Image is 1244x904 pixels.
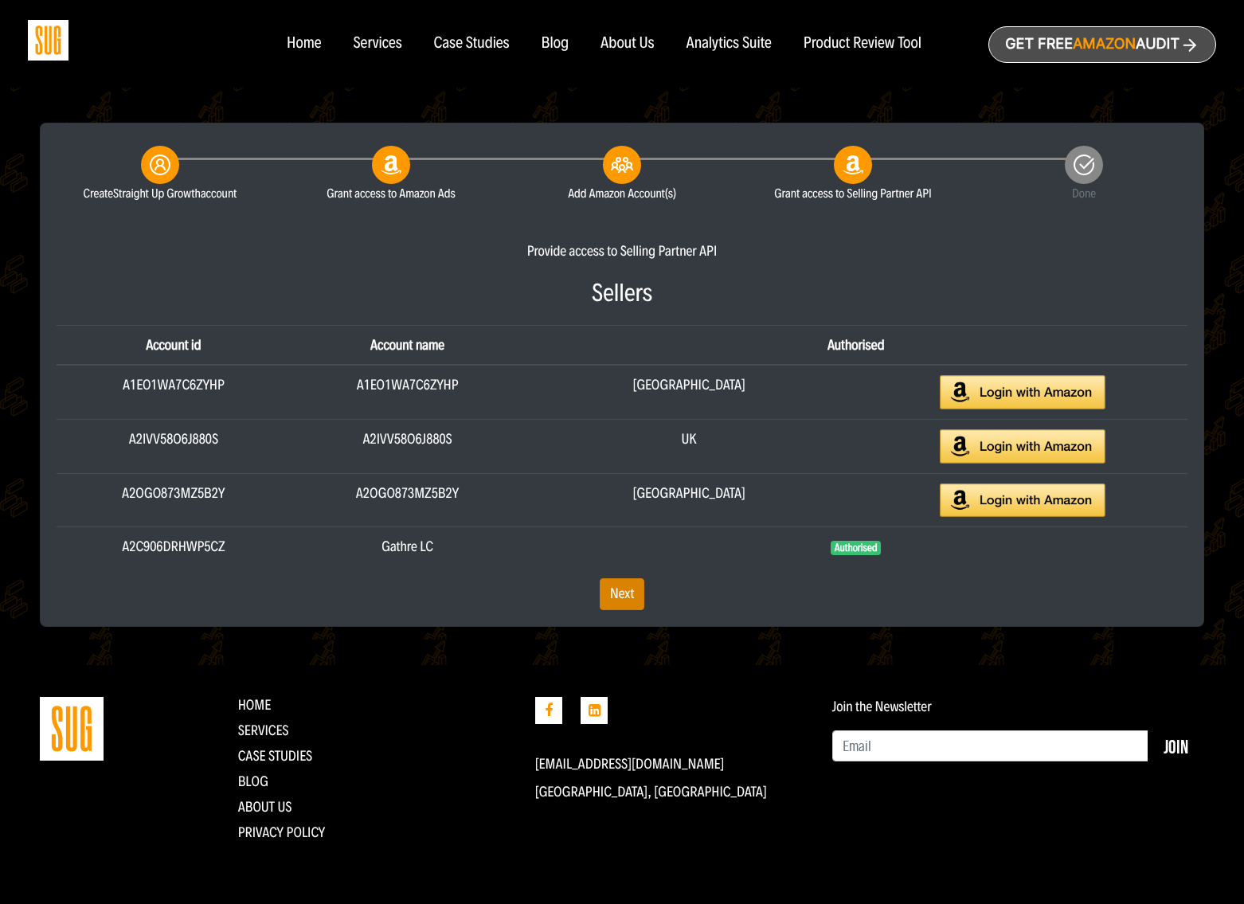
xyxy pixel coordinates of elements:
[535,755,725,773] a: [EMAIL_ADDRESS][DOMAIN_NAME]
[57,527,291,566] td: A2C906DRHWP5CZ
[57,241,1187,260] div: Provide access to Selling Partner API
[238,747,313,765] a: CASE STUDIES
[434,35,510,53] a: Case Studies
[1148,730,1204,762] button: Join
[535,784,808,800] p: [GEOGRAPHIC_DATA], [GEOGRAPHIC_DATA]
[831,541,881,555] span: Authorised
[291,365,525,419] td: A1EO1WA7C6ZYHP
[238,773,268,790] a: Blog
[988,26,1216,63] a: Get freeAmazonAudit
[687,35,772,53] a: Analytics Suite
[57,280,1187,307] h3: Sellers
[288,184,495,203] small: Grant access to Amazon Ads
[749,184,956,203] small: Grant access to Selling Partner API
[940,429,1105,464] img: Login with Amazon
[522,375,855,409] div: [GEOGRAPHIC_DATA]
[57,184,264,203] small: Create account
[600,578,645,610] a: Next
[238,798,292,816] a: About Us
[600,35,655,53] a: About Us
[238,696,272,714] a: Home
[832,699,932,714] label: Join the Newsletter
[542,35,569,53] a: Blog
[287,35,321,53] a: Home
[1073,36,1136,53] span: Amazon
[980,184,1187,203] small: Done
[57,365,291,419] td: A1EO1WA7C6ZYHP
[57,473,291,527] td: A2OGO873MZ5B2Y
[940,375,1105,409] img: Login with Amazon
[804,35,921,53] a: Product Review Tool
[113,186,201,201] span: Straight Up Growth
[832,730,1148,762] input: Email
[238,824,326,841] a: Privacy Policy
[28,20,68,61] img: Sug
[524,326,1187,366] th: Authorised
[291,419,525,473] td: A2IVV58O6J880S
[40,697,104,761] img: Straight Up Growth
[518,184,726,203] small: Add Amazon Account(s)
[57,326,291,366] th: Account id
[522,483,855,518] div: [GEOGRAPHIC_DATA]
[291,326,525,366] th: Account name
[57,419,291,473] td: A2IVV58O6J880S
[522,429,855,464] div: UK
[291,473,525,527] td: A2OGO873MZ5B2Y
[238,722,289,739] a: Services
[291,527,525,566] td: Gathre LC
[940,483,1105,518] img: Login with Amazon
[353,35,401,53] a: Services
